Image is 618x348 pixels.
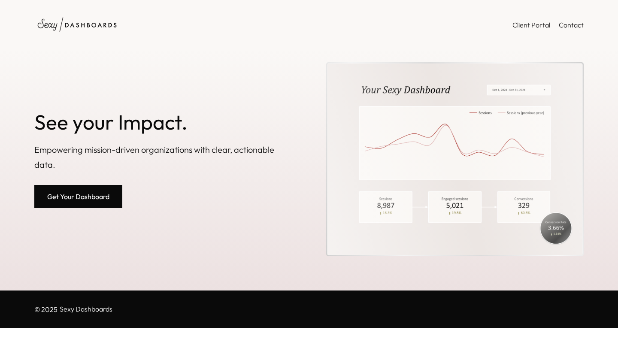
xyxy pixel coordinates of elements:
[559,19,584,31] a: Contact
[60,306,112,313] p: Sexy Dashboards
[512,19,584,31] nav: Header Menu
[512,19,550,31] a: Client Portal
[512,21,550,29] span: Client Portal
[559,21,584,29] span: Contact
[34,142,292,172] p: Empowering mission-driven organizations with clear, actionable data.
[327,64,582,255] img: Marketing dashboard showing sessions over time and marketing funnel with conversion rate.
[34,303,58,315] p: © 2025
[34,111,292,133] h2: See your Impact.
[34,185,122,208] a: Get Your Dashboard
[34,13,120,36] img: Sexy Dashboards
